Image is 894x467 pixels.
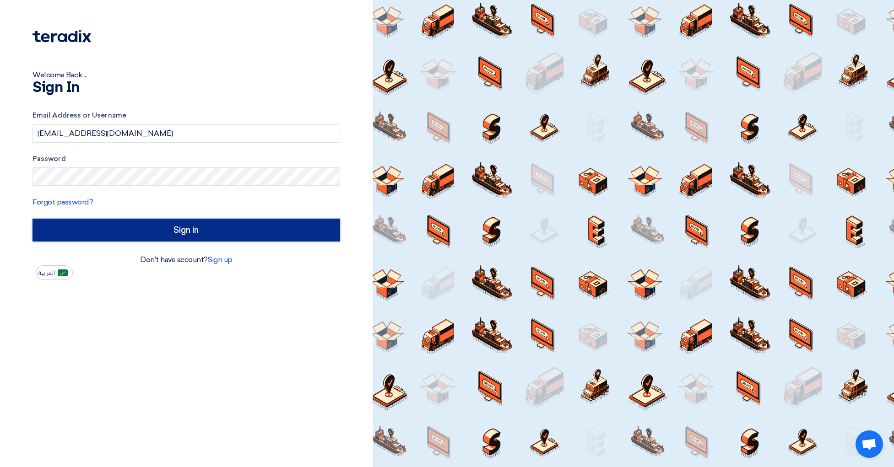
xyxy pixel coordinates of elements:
[33,30,91,43] img: Teradix logo
[33,81,340,95] h1: Sign In
[38,270,55,276] span: العربية
[33,198,93,206] a: Forgot password?
[33,70,340,81] div: Welcome Back ...
[208,255,233,264] a: Sign up
[36,265,73,280] button: العربية
[33,154,340,164] label: Password
[33,110,340,121] label: Email Address or Username
[33,219,340,242] input: Sign in
[58,269,68,276] img: ar-AR.png
[33,124,340,143] input: Enter your business email or username
[856,430,883,458] a: Open chat
[33,254,340,265] div: Don't have account?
